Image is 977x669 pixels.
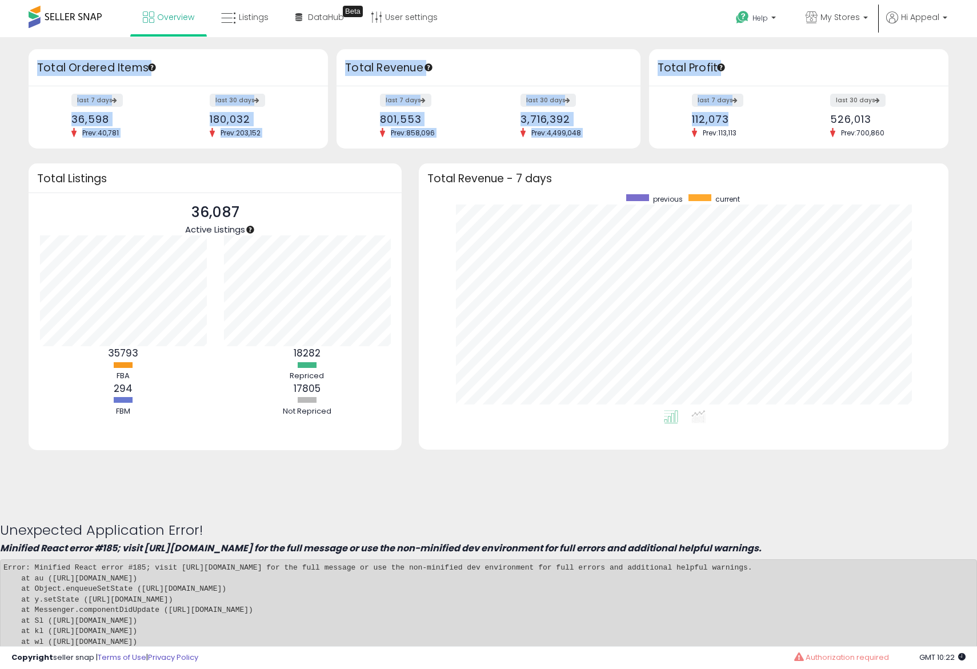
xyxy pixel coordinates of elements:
[692,94,743,107] label: last 7 days
[273,406,341,417] div: Not Repriced
[215,128,266,138] span: Prev: 203,152
[820,11,860,23] span: My Stores
[423,62,434,73] div: Tooltip anchor
[147,62,157,73] div: Tooltip anchor
[427,174,940,183] h3: Total Revenue - 7 days
[71,113,170,125] div: 36,598
[526,128,587,138] span: Prev: 4,499,048
[385,128,441,138] span: Prev: 858,096
[830,94,886,107] label: last 30 days
[210,94,265,107] label: last 30 days
[692,113,790,125] div: 112,073
[185,223,245,235] span: Active Listings
[901,11,939,23] span: Hi Appeal
[735,10,750,25] i: Get Help
[157,11,194,23] span: Overview
[273,371,341,382] div: Repriced
[653,194,683,204] span: previous
[294,382,321,395] b: 17805
[658,60,940,76] h3: Total Profit
[308,11,344,23] span: DataHub
[380,94,431,107] label: last 7 days
[727,2,787,37] a: Help
[77,128,125,138] span: Prev: 40,781
[89,371,158,382] div: FBA
[185,202,245,223] p: 36,087
[114,382,133,395] b: 294
[886,11,947,37] a: Hi Appeal
[245,225,255,235] div: Tooltip anchor
[830,113,928,125] div: 526,013
[294,346,321,360] b: 18282
[345,60,632,76] h3: Total Revenue
[210,113,308,125] div: 180,032
[835,128,890,138] span: Prev: 700,860
[380,113,480,125] div: 801,553
[520,113,620,125] div: 3,716,392
[37,60,319,76] h3: Total Ordered Items
[37,174,393,183] h3: Total Listings
[752,13,768,23] span: Help
[239,11,269,23] span: Listings
[108,346,138,360] b: 35793
[520,94,576,107] label: last 30 days
[716,62,726,73] div: Tooltip anchor
[71,94,123,107] label: last 7 days
[715,194,740,204] span: current
[697,128,742,138] span: Prev: 113,113
[343,6,363,17] div: Tooltip anchor
[89,406,158,417] div: FBM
